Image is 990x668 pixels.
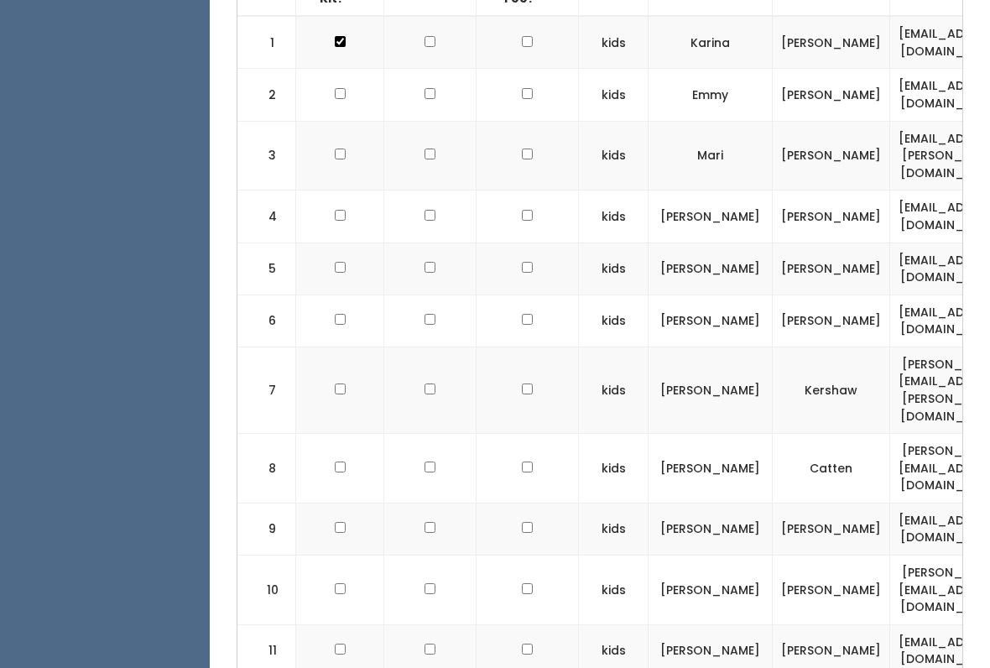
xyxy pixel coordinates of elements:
[579,434,649,504] td: kids
[773,503,890,555] td: [PERSON_NAME]
[237,243,296,295] td: 5
[579,295,649,347] td: kids
[649,295,773,347] td: [PERSON_NAME]
[579,347,649,433] td: kids
[773,295,890,347] td: [PERSON_NAME]
[773,243,890,295] td: [PERSON_NAME]
[649,69,773,121] td: Emmy
[237,556,296,625] td: 10
[773,121,890,190] td: [PERSON_NAME]
[237,434,296,504] td: 8
[237,347,296,433] td: 7
[649,503,773,555] td: [PERSON_NAME]
[773,190,890,243] td: [PERSON_NAME]
[773,69,890,121] td: [PERSON_NAME]
[773,434,890,504] td: Catten
[649,434,773,504] td: [PERSON_NAME]
[579,243,649,295] td: kids
[649,190,773,243] td: [PERSON_NAME]
[649,347,773,433] td: [PERSON_NAME]
[237,121,296,190] td: 3
[237,16,296,69] td: 1
[773,16,890,69] td: [PERSON_NAME]
[579,69,649,121] td: kids
[773,556,890,625] td: [PERSON_NAME]
[773,347,890,433] td: Kershaw
[649,556,773,625] td: [PERSON_NAME]
[579,121,649,190] td: kids
[649,243,773,295] td: [PERSON_NAME]
[579,16,649,69] td: kids
[579,556,649,625] td: kids
[649,16,773,69] td: Karina
[237,69,296,121] td: 2
[649,121,773,190] td: Mari
[579,503,649,555] td: kids
[237,190,296,243] td: 4
[237,503,296,555] td: 9
[579,190,649,243] td: kids
[237,295,296,347] td: 6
